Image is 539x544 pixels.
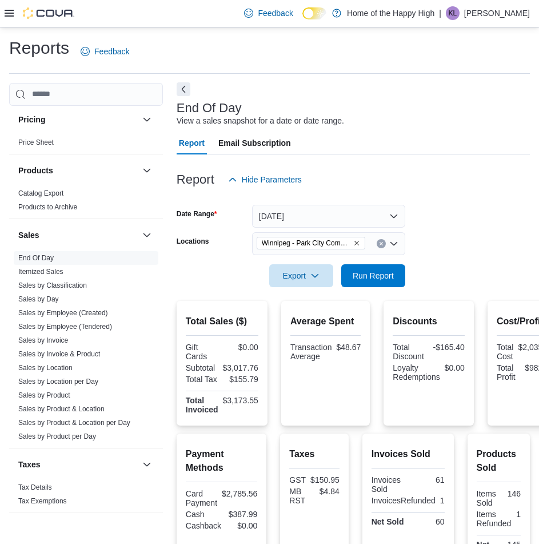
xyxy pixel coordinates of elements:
[186,489,217,507] div: Card Payment
[177,237,209,246] label: Locations
[258,7,293,19] span: Feedback
[18,363,73,372] span: Sales by Location
[18,378,98,386] a: Sales by Location per Day
[94,46,129,57] span: Feedback
[9,136,163,154] div: Pricing
[239,2,297,25] a: Feedback
[18,497,67,505] a: Tax Exemptions
[186,375,220,384] div: Total Tax
[372,447,445,461] h2: Invoices Sold
[289,475,306,485] div: GST
[389,239,398,248] button: Open list of options
[372,496,436,505] div: InvoicesRefunded
[410,475,445,485] div: 61
[76,40,134,63] a: Feedback
[18,138,54,146] a: Price Sheet
[18,419,130,427] a: Sales by Product & Location per Day
[18,483,52,491] a: Tax Details
[341,264,405,287] button: Run Report
[440,496,445,505] div: 1
[18,404,105,414] span: Sales by Product & Location
[18,267,63,276] span: Itemized Sales
[18,322,112,331] span: Sales by Employee (Tendered)
[497,343,514,361] div: Total Cost
[18,268,63,276] a: Itemized Sales
[140,458,154,471] button: Taxes
[186,447,258,475] h2: Payment Methods
[477,447,521,475] h2: Products Sold
[302,7,326,19] input: Dark Mode
[337,343,361,352] div: $48.67
[18,377,98,386] span: Sales by Location per Day
[18,138,54,147] span: Price Sheet
[372,475,406,494] div: Invoices Sold
[224,343,258,352] div: $0.00
[223,168,306,191] button: Hide Parameters
[242,174,302,185] span: Hide Parameters
[18,497,67,506] span: Tax Exemptions
[18,189,63,197] a: Catalog Export
[446,6,460,20] div: Kiannah Lloyd
[218,132,291,154] span: Email Subscription
[18,229,138,241] button: Sales
[276,264,326,287] span: Export
[186,363,218,372] div: Subtotal
[177,115,344,127] div: View a sales snapshot for a date or date range.
[140,113,154,126] button: Pricing
[501,489,521,498] div: 146
[18,114,45,125] h3: Pricing
[18,308,108,317] span: Sales by Employee (Created)
[257,237,365,249] span: Winnipeg - Park City Commons - Fire & Flower
[269,264,333,287] button: Export
[177,209,217,219] label: Date Range
[477,489,497,507] div: Items Sold
[18,459,41,470] h3: Taxes
[477,510,512,528] div: Items Refunded
[18,202,77,212] span: Products to Archive
[9,251,163,448] div: Sales
[18,114,138,125] button: Pricing
[431,343,465,352] div: -$165.40
[353,270,394,281] span: Run Report
[140,164,154,177] button: Products
[516,510,521,519] div: 1
[18,405,105,413] a: Sales by Product & Location
[18,336,68,345] span: Sales by Invoice
[18,459,138,470] button: Taxes
[186,521,221,530] div: Cashback
[18,281,87,289] a: Sales by Classification
[18,432,96,441] span: Sales by Product per Day
[18,295,59,303] a: Sales by Day
[177,82,190,96] button: Next
[18,229,39,241] h3: Sales
[224,375,258,384] div: $155.79
[353,240,360,247] button: Remove Winnipeg - Park City Commons - Fire & Flower from selection in this group
[302,19,303,20] span: Dark Mode
[18,483,52,492] span: Tax Details
[317,487,340,496] div: $4.84
[9,481,163,513] div: Taxes
[372,517,404,526] strong: Net Sold
[9,37,69,59] h1: Reports
[9,186,163,219] div: Products
[393,315,465,328] h2: Discounts
[18,323,112,331] a: Sales by Employee (Tendered)
[18,295,59,304] span: Sales by Day
[18,165,53,176] h3: Products
[222,489,257,498] div: $2,785.56
[18,391,70,399] a: Sales by Product
[252,205,405,228] button: [DATE]
[439,6,441,20] p: |
[226,521,257,530] div: $0.00
[347,6,434,20] p: Home of the Happy High
[18,203,77,211] a: Products to Archive
[290,343,332,361] div: Transaction Average
[18,350,100,358] a: Sales by Invoice & Product
[140,228,154,242] button: Sales
[497,363,520,382] div: Total Profit
[18,336,68,344] a: Sales by Invoice
[177,173,214,186] h3: Report
[179,132,205,154] span: Report
[377,239,386,248] button: Clear input
[223,363,258,372] div: $3,017.76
